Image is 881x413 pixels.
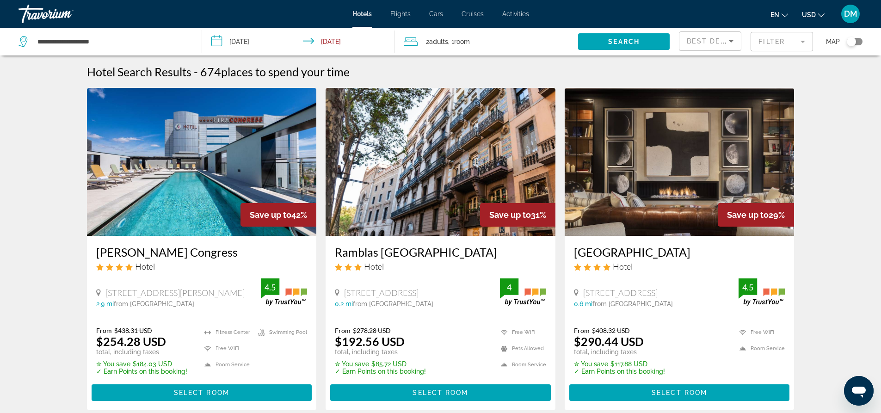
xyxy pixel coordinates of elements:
[221,65,350,79] span: places to spend your time
[87,88,317,236] img: Hotel image
[574,300,592,308] span: 0.6 mi
[496,343,546,354] li: Pets Allowed
[353,327,391,334] del: $278.28 USD
[413,389,468,396] span: Select Room
[462,10,484,18] a: Cruises
[739,278,785,306] img: trustyou-badge.svg
[574,368,665,375] p: ✓ Earn Points on this booking!
[718,203,794,227] div: 29%
[578,33,670,50] button: Search
[92,387,312,397] a: Select Room
[200,65,350,79] h2: 674
[652,389,707,396] span: Select Room
[330,384,551,401] button: Select Room
[565,88,795,236] img: Hotel image
[202,28,395,55] button: Check-in date: Dec 11, 2025 Check-out date: Dec 13, 2025
[390,10,411,18] a: Flights
[429,38,448,45] span: Adults
[352,10,372,18] a: Hotels
[583,288,658,298] span: [STREET_ADDRESS]
[429,10,443,18] a: Cars
[844,9,857,18] span: DM
[353,300,433,308] span: from [GEOGRAPHIC_DATA]
[574,360,608,368] span: ✮ You save
[826,35,840,48] span: Map
[335,300,353,308] span: 0.2 mi
[335,360,369,368] span: ✮ You save
[96,245,308,259] a: [PERSON_NAME] Congress
[326,88,555,236] img: Hotel image
[87,65,191,79] h1: Hotel Search Results
[96,360,130,368] span: ✮ You save
[613,261,633,271] span: Hotel
[96,300,114,308] span: 2.9 mi
[335,327,351,334] span: From
[261,278,307,306] img: trustyou-badge.svg
[96,327,112,334] span: From
[18,2,111,26] a: Travorium
[770,11,779,18] span: en
[96,261,308,271] div: 4 star Hotel
[574,348,665,356] p: total, including taxes
[574,327,590,334] span: From
[838,4,863,24] button: User Menu
[687,36,733,47] mat-select: Sort by
[105,288,245,298] span: [STREET_ADDRESS][PERSON_NAME]
[840,37,863,46] button: Toggle map
[500,282,518,293] div: 4
[344,288,419,298] span: [STREET_ADDRESS]
[574,245,785,259] a: [GEOGRAPHIC_DATA]
[489,210,531,220] span: Save up to
[92,384,312,401] button: Select Room
[330,387,551,397] a: Select Room
[114,300,194,308] span: from [GEOGRAPHIC_DATA]
[480,203,555,227] div: 31%
[454,38,470,45] span: Room
[335,261,546,271] div: 3 star Hotel
[96,348,187,356] p: total, including taxes
[200,359,253,370] li: Room Service
[574,261,785,271] div: 4 star Hotel
[500,278,546,306] img: trustyou-badge.svg
[335,360,426,368] p: $85.72 USD
[394,28,578,55] button: Travelers: 2 adults, 0 children
[496,359,546,370] li: Room Service
[592,327,630,334] del: $408.32 USD
[574,334,644,348] ins: $290.44 USD
[735,327,785,338] li: Free WiFi
[253,327,307,338] li: Swimming Pool
[335,245,546,259] h3: Ramblas [GEOGRAPHIC_DATA]
[802,11,816,18] span: USD
[335,348,426,356] p: total, including taxes
[200,343,253,354] li: Free WiFi
[574,360,665,368] p: $117.88 USD
[770,8,788,21] button: Change language
[608,38,640,45] span: Search
[96,368,187,375] p: ✓ Earn Points on this booking!
[250,210,291,220] span: Save up to
[335,368,426,375] p: ✓ Earn Points on this booking!
[335,334,405,348] ins: $192.56 USD
[261,282,279,293] div: 4.5
[96,334,166,348] ins: $254.28 USD
[844,376,874,406] iframe: Button to launch messaging window
[200,327,253,338] li: Fitness Center
[194,65,198,79] span: -
[727,210,769,220] span: Save up to
[364,261,384,271] span: Hotel
[448,35,470,48] span: , 1
[802,8,825,21] button: Change currency
[96,360,187,368] p: $184.03 USD
[502,10,529,18] span: Activities
[735,343,785,354] li: Room Service
[569,384,790,401] button: Select Room
[592,300,673,308] span: from [GEOGRAPHIC_DATA]
[687,37,735,45] span: Best Deals
[739,282,757,293] div: 4.5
